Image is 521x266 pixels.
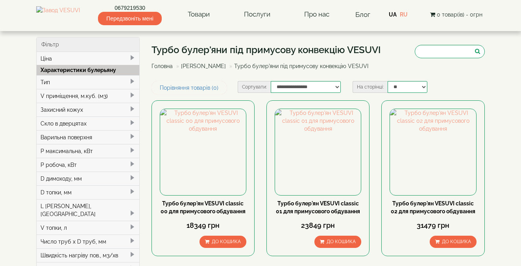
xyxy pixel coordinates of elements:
a: Блог [355,11,370,18]
a: RU [400,11,408,18]
img: Турбо булер'ян VESUVI classic 02 для примусового обдування [390,109,476,195]
div: Ціна [37,52,139,65]
button: До кошика [314,236,361,248]
div: P максимальна, кВт [37,144,139,158]
span: 0 товар(ів) - 0грн [437,11,482,18]
div: D топки, мм [37,185,139,199]
img: Турбо булер'ян VESUVI classic 01 для примусового обдування [275,109,361,195]
a: Головна [151,63,173,69]
span: До кошика [442,239,471,244]
div: Число труб x D труб, мм [37,235,139,248]
a: Турбо булер'ян VESUVI classic 01 для примусового обдування [276,200,360,214]
a: [PERSON_NAME] [181,63,226,69]
label: На сторінці: [353,81,388,93]
div: D димоходу, мм [37,172,139,185]
div: Фільтр [37,37,139,52]
div: 18349 грн [160,220,246,231]
button: До кошика [430,236,477,248]
div: Варильна поверхня [37,130,139,144]
div: Захисний кожух [37,103,139,116]
div: 31479 грн [390,220,476,231]
img: Турбо булер'ян VESUVI classic 00 для примусового обдування [160,109,246,195]
a: Порівняння товарів (0) [151,81,227,94]
div: L [PERSON_NAME], [GEOGRAPHIC_DATA] [37,199,139,221]
div: Швидкість нагріву пов., м3/хв [37,248,139,262]
div: 23849 грн [275,220,361,231]
div: V приміщення, м.куб. (м3) [37,89,139,103]
div: Скло в дверцятах [37,116,139,130]
div: Тип [37,75,139,89]
span: Передзвоніть мені [98,12,161,25]
li: Турбо булер'яни під примусову конвекцію VESUVI [227,62,368,70]
span: До кошика [212,239,241,244]
label: Сортувати: [238,81,271,93]
h1: Турбо булер'яни під примусову конвекцію VESUVI [151,45,381,55]
a: Про нас [296,6,337,24]
div: Характеристики булерьяну [37,65,139,75]
a: 0679219530 [98,4,161,12]
div: V топки, л [37,221,139,235]
a: Турбо булер'ян VESUVI classic 02 для примусового обдування [391,200,475,214]
a: UA [389,11,397,18]
a: Товари [180,6,218,24]
span: До кошика [327,239,356,244]
a: Послуги [236,6,278,24]
a: Турбо булер'ян VESUVI classic 00 для примусового обдування [161,200,246,214]
button: До кошика [200,236,246,248]
button: 0 товар(ів) - 0грн [428,10,485,19]
div: P робоча, кВт [37,158,139,172]
img: Завод VESUVI [36,6,80,23]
